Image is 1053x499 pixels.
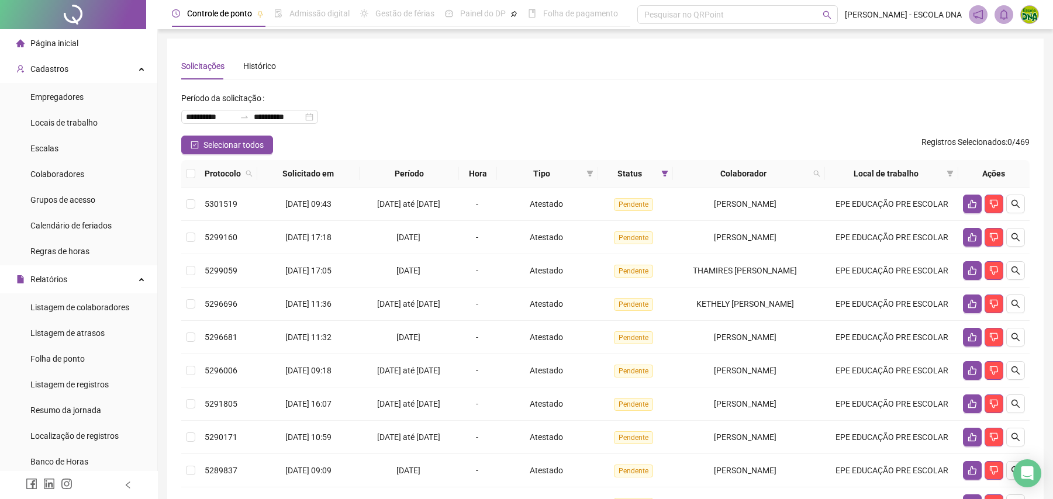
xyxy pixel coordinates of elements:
[614,398,653,411] span: Pendente
[30,39,78,48] span: Página inicial
[30,380,109,389] span: Listagem de registros
[476,233,478,242] span: -
[973,9,983,20] span: notification
[205,466,237,475] span: 5289837
[968,233,977,242] span: like
[396,332,420,342] span: [DATE]
[285,466,332,475] span: [DATE] 09:09
[811,165,823,182] span: search
[1011,299,1020,309] span: search
[614,265,653,278] span: Pendente
[714,366,776,375] span: [PERSON_NAME]
[989,432,999,442] span: dislike
[360,160,459,188] th: Período
[947,170,954,177] span: filter
[1011,466,1020,475] span: search
[476,366,478,375] span: -
[825,287,958,321] td: EPE EDUCAÇÃO PRE ESCOLAR
[30,92,84,102] span: Empregadores
[360,9,368,18] span: sun
[285,332,332,342] span: [DATE] 11:32
[476,199,478,209] span: -
[823,11,831,19] span: search
[16,65,25,73] span: user-add
[1011,366,1020,375] span: search
[502,167,582,180] span: Tipo
[944,165,956,182] span: filter
[825,321,958,354] td: EPE EDUCAÇÃO PRE ESCOLAR
[968,332,977,342] span: like
[377,199,440,209] span: [DATE] até [DATE]
[476,299,478,309] span: -
[659,165,671,182] span: filter
[205,432,237,442] span: 5290171
[396,233,420,242] span: [DATE]
[476,466,478,475] span: -
[968,432,977,442] span: like
[989,332,999,342] span: dislike
[187,9,252,18] span: Controle de ponto
[999,9,1009,20] span: bell
[968,466,977,475] span: like
[1011,432,1020,442] span: search
[989,399,999,408] span: dislike
[678,167,809,180] span: Colaborador
[543,9,618,18] span: Folha de pagamento
[172,9,180,18] span: clock-circle
[124,481,132,489] span: left
[968,299,977,309] span: like
[16,39,25,47] span: home
[1011,399,1020,408] span: search
[614,431,653,444] span: Pendente
[825,221,958,254] td: EPE EDUCAÇÃO PRE ESCOLAR
[510,11,517,18] span: pushpin
[203,138,264,151] span: Selecionar todos
[530,299,563,309] span: Atestado
[825,421,958,454] td: EPE EDUCAÇÃO PRE ESCOLAR
[989,199,999,209] span: dislike
[813,170,820,177] span: search
[825,454,958,487] td: EPE EDUCAÇÃO PRE ESCOLAR
[205,366,237,375] span: 5296006
[30,221,112,230] span: Calendário de feriados
[205,199,237,209] span: 5301519
[181,136,273,154] button: Selecionar todos
[530,399,563,408] span: Atestado
[530,199,563,209] span: Atestado
[714,466,776,475] span: [PERSON_NAME]
[43,478,55,490] span: linkedin
[696,299,794,309] span: KETHELY [PERSON_NAME]
[476,399,478,408] span: -
[968,199,977,209] span: like
[714,233,776,242] span: [PERSON_NAME]
[921,136,1030,154] span: : 0 / 469
[30,144,58,153] span: Escalas
[205,233,237,242] span: 5299160
[530,266,563,275] span: Atestado
[714,332,776,342] span: [PERSON_NAME]
[16,275,25,283] span: file
[476,432,478,442] span: -
[530,466,563,475] span: Atestado
[396,266,420,275] span: [DATE]
[30,64,68,74] span: Cadastros
[257,160,360,188] th: Solicitado em
[825,387,958,421] td: EPE EDUCAÇÃO PRE ESCOLAR
[30,431,119,441] span: Localização de registros
[921,137,1006,147] span: Registros Selecionados
[246,170,253,177] span: search
[460,9,506,18] span: Painel do DP
[375,9,434,18] span: Gestão de férias
[989,233,999,242] span: dislike
[30,118,98,127] span: Locais de trabalho
[285,199,332,209] span: [DATE] 09:43
[377,299,440,309] span: [DATE] até [DATE]
[1021,6,1038,23] img: 65556
[285,399,332,408] span: [DATE] 16:07
[377,399,440,408] span: [DATE] até [DATE]
[289,9,350,18] span: Admissão digital
[205,299,237,309] span: 5296696
[989,299,999,309] span: dislike
[243,60,276,72] div: Histórico
[989,366,999,375] span: dislike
